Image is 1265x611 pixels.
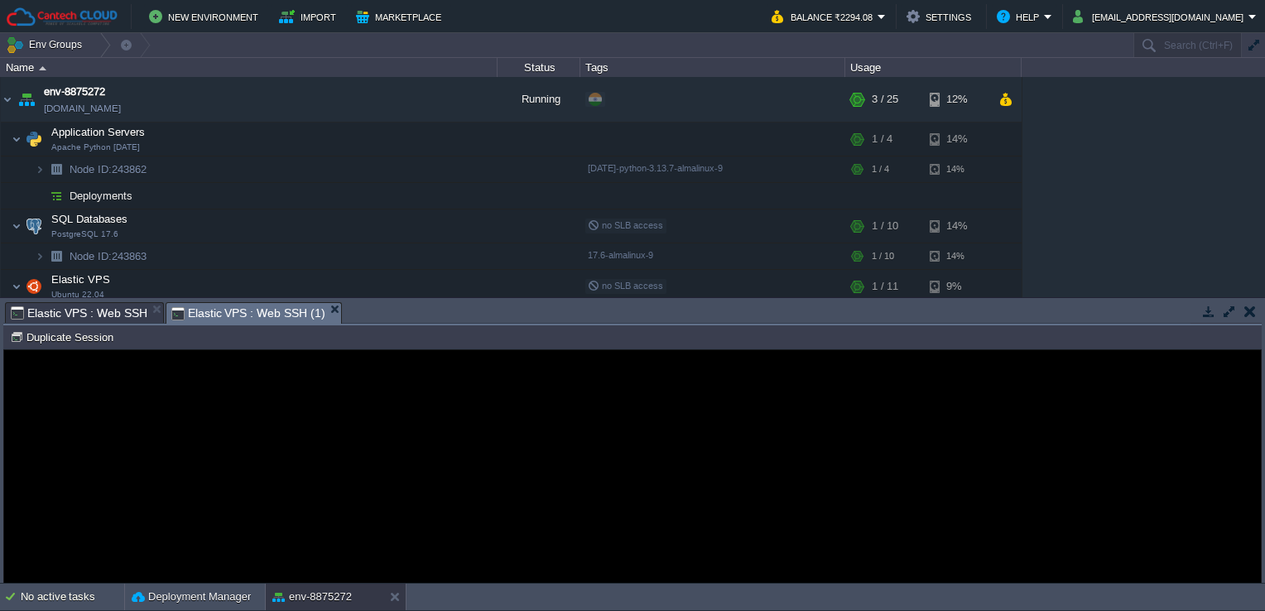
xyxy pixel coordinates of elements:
div: 9% [930,270,984,303]
span: Apache Python [DATE] [51,142,140,152]
img: AMDAwAAAACH5BAEAAAAALAAAAAABAAEAAAICRAEAOw== [22,123,46,156]
div: 14% [930,156,984,182]
a: [DOMAIN_NAME] [44,100,121,117]
div: Running [498,77,580,122]
div: 1 / 11 [872,270,898,303]
img: AMDAwAAAACH5BAEAAAAALAAAAAABAAEAAAICRAEAOw== [45,183,68,209]
div: Tags [581,58,844,77]
img: AMDAwAAAACH5BAEAAAAALAAAAAABAAEAAAICRAEAOw== [15,77,38,122]
a: Deployments [68,189,135,203]
div: 14% [930,123,984,156]
button: Balance ₹2294.08 [772,7,878,26]
span: 243863 [68,249,149,263]
button: Import [279,7,341,26]
img: Cantech Cloud [6,7,118,27]
img: AMDAwAAAACH5BAEAAAAALAAAAAABAAEAAAICRAEAOw== [35,243,45,269]
div: Name [2,58,497,77]
img: AMDAwAAAACH5BAEAAAAALAAAAAABAAEAAAICRAEAOw== [45,243,68,269]
a: Node ID:243862 [68,162,149,176]
div: Status [498,58,580,77]
img: AMDAwAAAACH5BAEAAAAALAAAAAABAAEAAAICRAEAOw== [45,156,68,182]
div: 1 / 10 [872,209,898,243]
button: env-8875272 [272,589,352,605]
div: 14% [930,243,984,269]
span: Elastic VPS : Web SSH [11,303,147,323]
span: Elastic VPS : Web SSH (1) [171,303,325,324]
span: no SLB access [588,281,663,291]
img: AMDAwAAAACH5BAEAAAAALAAAAAABAAEAAAICRAEAOw== [1,77,14,122]
a: SQL DatabasesPostgreSQL 17.6 [50,213,130,225]
button: Marketplace [356,7,446,26]
div: 1 / 4 [872,123,892,156]
span: Application Servers [50,125,147,139]
img: AMDAwAAAACH5BAEAAAAALAAAAAABAAEAAAICRAEAOw== [35,156,45,182]
div: Usage [846,58,1021,77]
a: env-8875272 [44,84,105,100]
span: PostgreSQL 17.6 [51,229,118,239]
span: Node ID: [70,163,112,176]
img: AMDAwAAAACH5BAEAAAAALAAAAAABAAEAAAICRAEAOw== [22,270,46,303]
span: 243862 [68,162,149,176]
button: New Environment [149,7,263,26]
div: 1 / 4 [872,156,889,182]
img: AMDAwAAAACH5BAEAAAAALAAAAAABAAEAAAICRAEAOw== [39,66,46,70]
div: 12% [930,77,984,122]
span: Node ID: [70,250,112,262]
button: Deployment Manager [132,589,251,605]
button: [EMAIL_ADDRESS][DOMAIN_NAME] [1073,7,1248,26]
div: 3 / 25 [872,77,898,122]
span: [DATE]-python-3.13.7-almalinux-9 [588,163,723,173]
a: Application ServersApache Python [DATE] [50,126,147,138]
div: 1 / 10 [872,243,894,269]
img: AMDAwAAAACH5BAEAAAAALAAAAAABAAEAAAICRAEAOw== [12,209,22,243]
img: AMDAwAAAACH5BAEAAAAALAAAAAABAAEAAAICRAEAOw== [12,270,22,303]
span: SQL Databases [50,212,130,226]
div: 14% [930,209,984,243]
div: No active tasks [21,584,124,610]
button: Duplicate Session [10,330,118,344]
button: Env Groups [6,33,88,56]
a: Elastic VPSUbuntu 22.04 [50,273,113,286]
a: Node ID:243863 [68,249,149,263]
button: Settings [907,7,976,26]
button: Help [997,7,1044,26]
img: AMDAwAAAACH5BAEAAAAALAAAAAABAAEAAAICRAEAOw== [22,209,46,243]
span: Ubuntu 22.04 [51,290,104,300]
img: AMDAwAAAACH5BAEAAAAALAAAAAABAAEAAAICRAEAOw== [35,183,45,209]
img: AMDAwAAAACH5BAEAAAAALAAAAAABAAEAAAICRAEAOw== [12,123,22,156]
span: Elastic VPS [50,272,113,286]
span: no SLB access [588,220,663,230]
span: 17.6-almalinux-9 [588,250,653,260]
